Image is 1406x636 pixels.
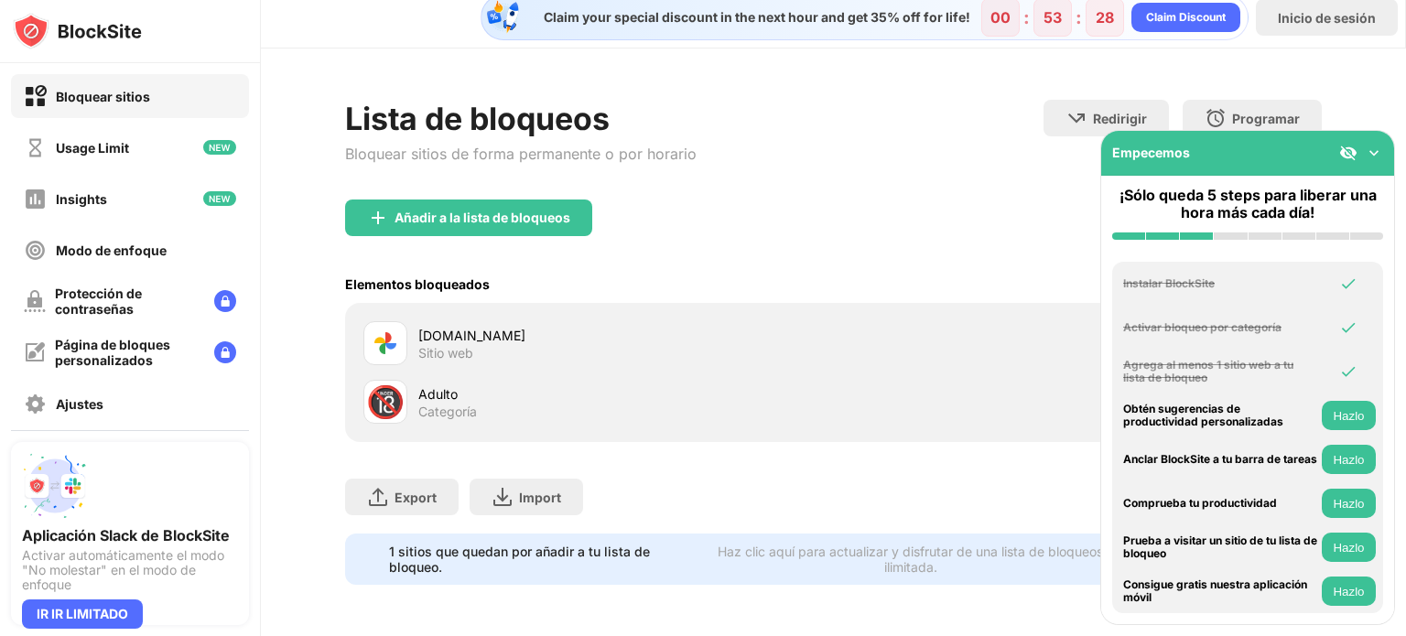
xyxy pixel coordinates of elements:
[374,332,396,354] img: favicons
[1112,145,1190,160] div: Empecemos
[1322,533,1376,562] button: Hazlo
[56,191,107,207] div: Insights
[345,276,490,292] div: Elementos bloqueados
[56,243,167,258] div: Modo de enfoque
[1123,321,1317,334] div: Activar bloqueo por categoría
[24,393,47,415] img: settings-off.svg
[24,136,47,159] img: time-usage-off.svg
[56,396,103,412] div: Ajustes
[22,548,238,592] div: Activar automáticamente el modo "No molestar" en el modo de enfoque
[519,490,561,505] div: Import
[22,599,143,629] div: IR IR LIMITADO
[1322,401,1376,430] button: Hazlo
[395,490,437,505] div: Export
[701,544,1120,575] div: Haz clic aquí para actualizar y disfrutar de una lista de bloqueos ilimitada.
[990,8,1011,27] div: 00
[1020,3,1033,32] div: :
[24,341,46,363] img: customize-block-page-off.svg
[1123,277,1317,290] div: Instalar BlockSite
[345,100,697,137] div: Lista de bloqueos
[1322,489,1376,518] button: Hazlo
[1339,144,1357,162] img: eye-not-visible.svg
[203,191,236,206] img: new-icon.svg
[345,145,697,163] div: Bloquear sitios de forma permanente o por horario
[395,210,570,225] div: Añadir a la lista de bloqueos
[1365,144,1383,162] img: omni-setup-toggle.svg
[1339,362,1357,381] img: omni-check.svg
[1123,403,1317,429] div: Obtén sugerencias de productividad personalizadas
[1123,359,1317,385] div: Agrega al menos 1 sitio web a tu lista de bloqueo
[1339,275,1357,293] img: omni-check.svg
[418,345,473,361] div: Sitio web
[203,140,236,155] img: new-icon.svg
[214,290,236,312] img: lock-menu.svg
[366,383,405,421] div: 🔞
[55,337,200,368] div: Página de bloques personalizados
[1322,577,1376,606] button: Hazlo
[24,290,46,312] img: password-protection-off.svg
[24,239,47,262] img: focus-off.svg
[1112,187,1383,221] div: ¡Sólo queda 5 steps para liberar una hora más cada día!
[24,85,47,108] img: block-on.svg
[1339,318,1357,337] img: omni-check.svg
[55,286,200,317] div: Protección de contraseñas
[1278,10,1376,26] div: Inicio de sesión
[1096,8,1114,27] div: 28
[389,544,690,575] div: 1 sitios que quedan por añadir a tu lista de bloqueo.
[1232,111,1300,126] div: Programar
[1146,8,1226,27] div: Claim Discount
[1123,578,1317,605] div: Consigue gratis nuestra aplicación móvil
[13,13,142,49] img: logo-blocksite.svg
[56,140,129,156] div: Usage Limit
[214,341,236,363] img: lock-menu.svg
[1123,453,1317,466] div: Anclar BlockSite a tu barra de tareas
[1123,534,1317,561] div: Prueba a visitar un sitio de tu lista de bloqueo
[1322,445,1376,474] button: Hazlo
[24,188,47,210] img: insights-off.svg
[533,9,970,26] div: Claim your special discount in the next hour and get 35% off for life!
[22,526,238,544] div: Aplicación Slack de BlockSite
[418,404,477,420] div: Categoría
[418,384,833,404] div: Adulto
[1072,3,1086,32] div: :
[1093,111,1147,126] div: Redirigir
[22,453,88,519] img: push-slack.svg
[56,89,150,104] div: Bloquear sitios
[1044,8,1062,27] div: 53
[418,326,833,345] div: [DOMAIN_NAME]
[1123,497,1317,510] div: Comprueba tu productividad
